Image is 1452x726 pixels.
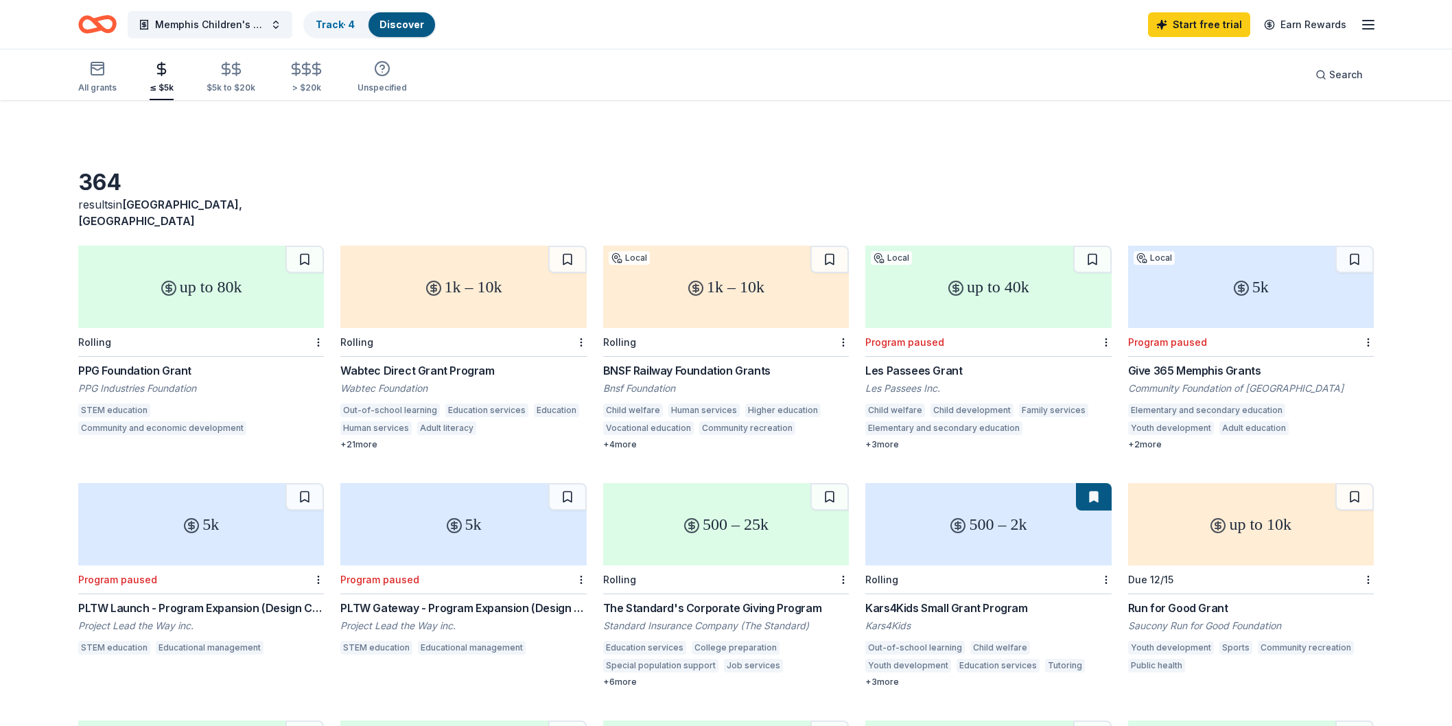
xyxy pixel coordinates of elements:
div: 1k – 10k [603,246,849,328]
a: Discover [379,19,424,30]
div: Education [534,403,579,417]
div: Special population support [603,659,718,672]
div: Rolling [78,336,111,348]
div: Tutoring [1045,659,1085,672]
a: 5kProgram pausedPLTW Launch - Program Expansion (Design Conveyer Systems)Project Lead the Way inc... [78,483,324,659]
div: Higher education [745,403,821,417]
a: Start free trial [1148,12,1250,37]
a: 1k – 10kRollingWabtec Direct Grant ProgramWabtec FoundationOut-of-school learningEducation servic... [340,246,586,450]
div: STEM education [78,403,150,417]
button: Track· 4Discover [303,11,436,38]
div: Project Lead the Way inc. [78,619,324,633]
div: PPG Foundation Grant [78,362,324,379]
button: > $20k [288,56,325,100]
div: Youth development [865,659,951,672]
a: 500 – 25kRollingThe Standard's Corporate Giving ProgramStandard Insurance Company (The Standard)E... [603,483,849,688]
div: Rolling [340,336,373,348]
div: Program paused [865,336,944,348]
button: Unspecified [358,55,407,100]
div: Bnsf Foundation [603,382,849,395]
div: Wabtec Direct Grant Program [340,362,586,379]
div: Out-of-school learning [340,403,440,417]
div: PPG Industries Foundation [78,382,324,395]
div: Les Passees Inc. [865,382,1111,395]
div: The Standard's Corporate Giving Program [603,600,849,616]
div: STEM education [340,641,412,655]
div: Youth development [1128,421,1214,435]
div: + 3 more [865,677,1111,688]
div: Kars4Kids Small Grant Program [865,600,1111,616]
div: Give 365 Memphis Grants [1128,362,1374,379]
span: Memphis Children's Business Fair [155,16,265,33]
a: Earn Rewards [1256,12,1355,37]
span: Search [1329,67,1363,83]
div: Vocational education [603,421,694,435]
span: in [78,198,242,228]
div: + 2 more [1128,439,1374,450]
div: All grants [78,82,117,93]
div: 1k – 10k [340,246,586,328]
a: Home [78,8,117,40]
div: $5k to $20k [207,82,255,93]
div: Sports [1219,641,1252,655]
div: Public health [1128,659,1185,672]
div: Rolling [865,574,898,585]
div: Education services [445,403,528,417]
a: 500 – 2kRollingKars4Kids Small Grant ProgramKars4KidsOut-of-school learningChild welfareYouth dev... [865,483,1111,688]
div: ≤ $5k [150,82,174,93]
button: ≤ $5k [150,56,174,100]
div: Project Lead the Way inc. [340,619,586,633]
div: PLTW Launch - Program Expansion (Design Conveyer Systems) [78,600,324,616]
div: Program paused [340,574,419,585]
div: Education services [603,641,686,655]
div: Child welfare [865,403,925,417]
div: BNSF Railway Foundation Grants [603,362,849,379]
div: Human services [340,421,412,435]
span: [GEOGRAPHIC_DATA], [GEOGRAPHIC_DATA] [78,198,242,228]
button: Memphis Children's Business Fair [128,11,292,38]
a: up to 10kDue 12/15Run for Good GrantSaucony Run for Good FoundationYouth developmentSportsCommuni... [1128,483,1374,677]
div: Rolling [603,574,636,585]
div: Educational management [418,641,526,655]
div: Adult education [1219,421,1289,435]
div: 5k [340,483,586,565]
div: Community and economic development [78,421,246,435]
div: Elementary and secondary education [865,421,1022,435]
a: up to 80kRollingPPG Foundation GrantPPG Industries FoundationSTEM educationCommunity and economic... [78,246,324,439]
div: STEM education [78,641,150,655]
div: Local [609,251,650,265]
div: Wabtec Foundation [340,382,586,395]
div: Adult literacy [417,421,476,435]
div: + 21 more [340,439,586,450]
button: $5k to $20k [207,56,255,100]
div: Child welfare [970,641,1030,655]
div: Community Foundation of [GEOGRAPHIC_DATA] [1128,382,1374,395]
div: Due 12/15 [1128,574,1173,585]
div: Youth development [1128,641,1214,655]
a: 1k – 10kLocalRollingBNSF Railway Foundation GrantsBnsf FoundationChild welfareHuman servicesHighe... [603,246,849,450]
div: Local [871,251,912,265]
button: All grants [78,55,117,100]
div: Child development [930,403,1014,417]
div: Family services [1019,403,1088,417]
div: Rolling [603,336,636,348]
div: 500 – 25k [603,483,849,565]
div: + 6 more [603,677,849,688]
div: Kars4Kids [865,619,1111,633]
div: Education services [957,659,1040,672]
div: Saucony Run for Good Foundation [1128,619,1374,633]
a: 5kProgram pausedPLTW Gateway - Program Expansion (Design Conveyer Systems)Project Lead the Way in... [340,483,586,659]
div: Unspecified [358,82,407,93]
div: up to 40k [865,246,1111,328]
a: up to 40kLocalProgram pausedLes Passees GrantLes Passees Inc.Child welfareChild developmentFamily... [865,246,1111,450]
div: Vocational education [482,421,572,435]
div: Program paused [1128,336,1207,348]
button: Search [1304,61,1374,89]
a: 5kLocalProgram pausedGive 365 Memphis GrantsCommunity Foundation of [GEOGRAPHIC_DATA]Elementary a... [1128,246,1374,450]
div: up to 10k [1128,483,1374,565]
div: PLTW Gateway - Program Expansion (Design Conveyer Systems) [340,600,586,616]
div: College preparation [692,641,780,655]
div: Local [1134,251,1175,265]
a: Track· 4 [316,19,355,30]
div: Community recreation [699,421,795,435]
